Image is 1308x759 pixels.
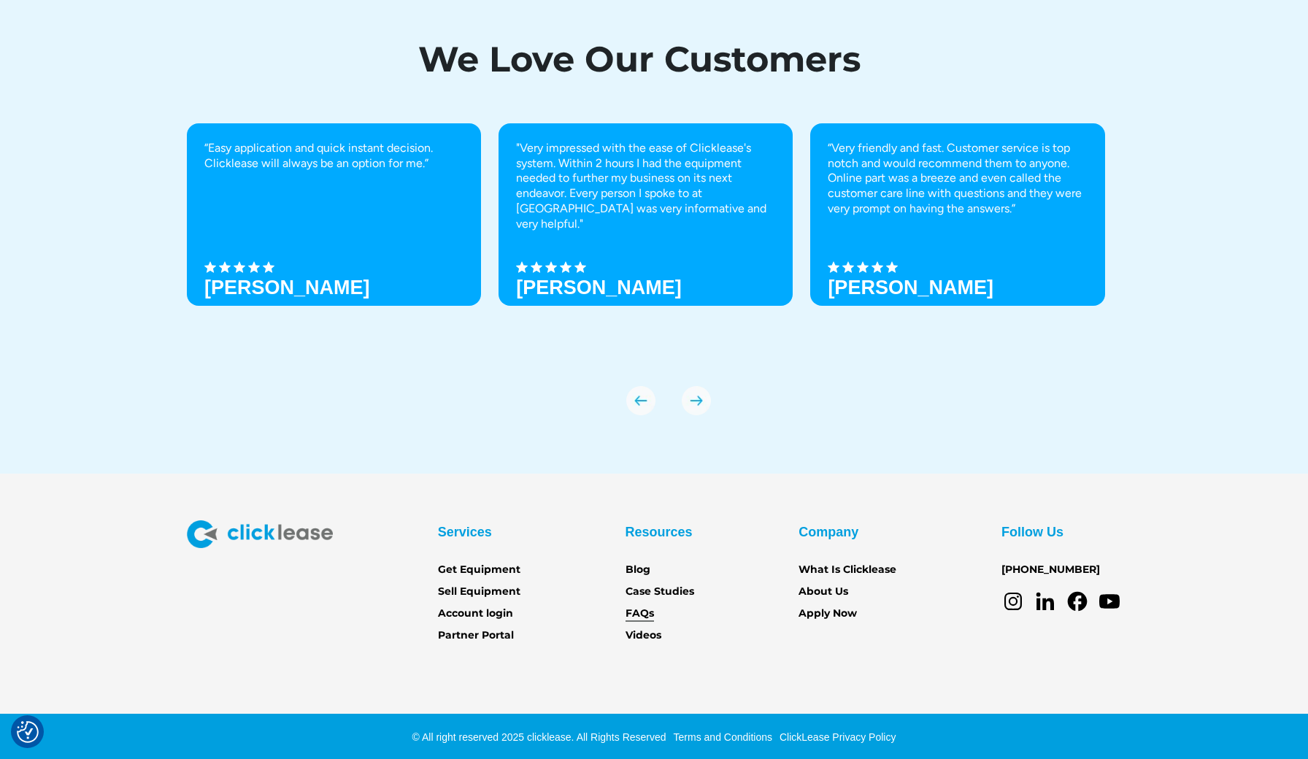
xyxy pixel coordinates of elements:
[17,721,39,743] button: Consent Preferences
[263,261,274,273] img: Black star icon
[828,141,1087,217] p: “Very friendly and fast. Customer service is top notch and would recommend them to anyone. Online...
[810,123,1104,357] div: 3 of 8
[799,606,857,622] a: Apply Now
[187,42,1092,77] h1: We Love Our Customers
[438,628,514,644] a: Partner Portal
[234,261,245,273] img: Black star icon
[799,562,896,578] a: What Is Clicklease
[248,261,260,273] img: Black star icon
[626,386,655,415] img: arrow Icon
[626,628,661,644] a: Videos
[799,520,858,544] div: Company
[682,386,711,415] img: arrow Icon
[438,606,513,622] a: Account login
[799,584,848,600] a: About Us
[886,261,898,273] img: Black star icon
[204,261,216,273] img: Black star icon
[626,606,654,622] a: FAQs
[516,141,775,232] p: "Very impressed with the ease of Clicklease's system. Within 2 hours I had the equipment needed t...
[17,721,39,743] img: Revisit consent button
[842,261,854,273] img: Black star icon
[776,731,896,743] a: ClickLease Privacy Policy
[545,261,557,273] img: Black star icon
[531,261,542,273] img: Black star icon
[438,520,492,544] div: Services
[187,520,333,548] img: Clicklease logo
[560,261,572,273] img: Black star icon
[626,562,650,578] a: Blog
[187,123,1121,415] div: carousel
[204,277,370,298] h3: [PERSON_NAME]
[626,584,694,600] a: Case Studies
[438,562,520,578] a: Get Equipment
[828,277,993,298] h3: [PERSON_NAME]
[857,261,869,273] img: Black star icon
[516,277,682,298] strong: [PERSON_NAME]
[499,123,793,357] div: 2 of 8
[219,261,231,273] img: Black star icon
[187,123,481,357] div: 1 of 8
[670,731,772,743] a: Terms and Conditions
[1001,520,1063,544] div: Follow Us
[872,261,883,273] img: Black star icon
[438,584,520,600] a: Sell Equipment
[626,386,655,415] div: previous slide
[682,386,711,415] div: next slide
[412,730,666,744] div: © All right reserved 2025 clicklease. All Rights Reserved
[828,261,839,273] img: Black star icon
[574,261,586,273] img: Black star icon
[204,141,463,172] p: “Easy application and quick instant decision. Clicklease will always be an option for me.”
[516,261,528,273] img: Black star icon
[626,520,693,544] div: Resources
[1001,562,1100,578] a: [PHONE_NUMBER]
